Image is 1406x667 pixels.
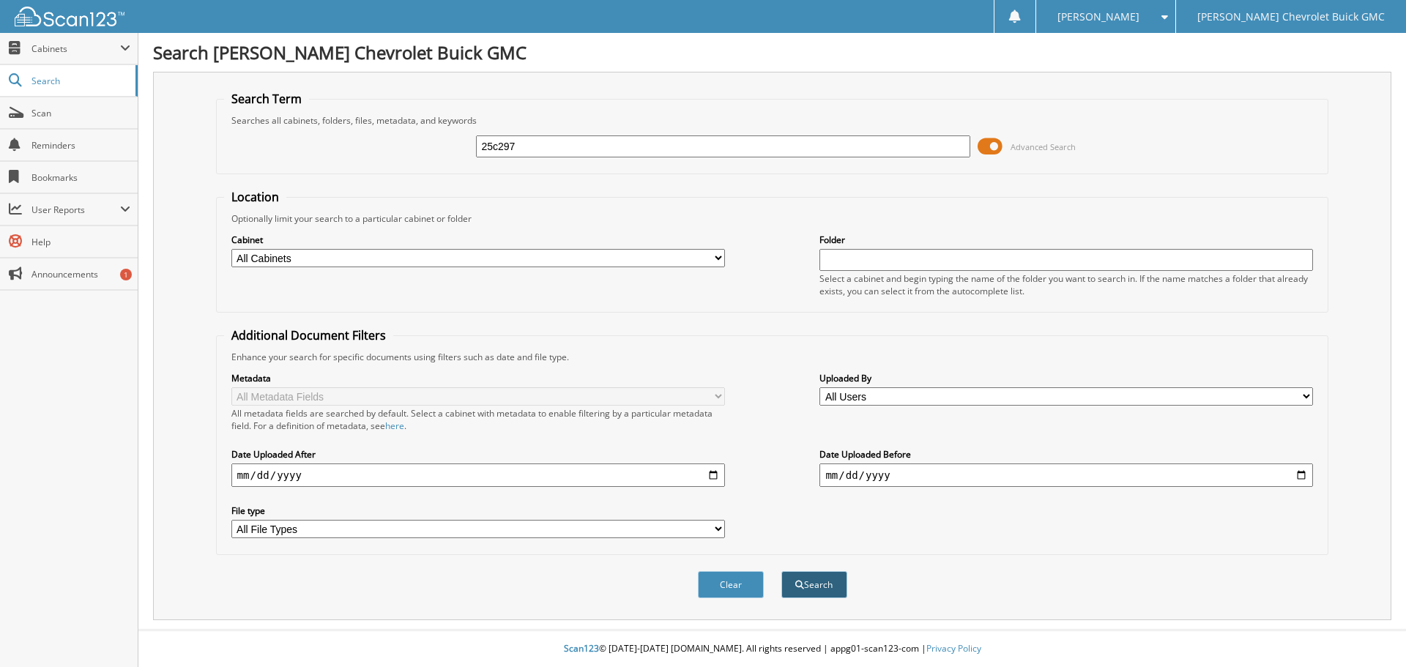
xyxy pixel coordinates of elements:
[819,372,1313,384] label: Uploaded By
[564,642,599,655] span: Scan123
[31,171,130,184] span: Bookmarks
[231,407,725,432] div: All metadata fields are searched by default. Select a cabinet with metadata to enable filtering b...
[231,372,725,384] label: Metadata
[819,463,1313,487] input: end
[224,327,393,343] legend: Additional Document Filters
[926,642,981,655] a: Privacy Policy
[231,463,725,487] input: start
[224,114,1321,127] div: Searches all cabinets, folders, files, metadata, and keywords
[385,420,404,432] a: here
[224,91,309,107] legend: Search Term
[31,42,120,55] span: Cabinets
[781,571,847,598] button: Search
[1057,12,1139,21] span: [PERSON_NAME]
[31,107,130,119] span: Scan
[698,571,764,598] button: Clear
[224,212,1321,225] div: Optionally limit your search to a particular cabinet or folder
[224,189,286,205] legend: Location
[31,268,130,280] span: Announcements
[1197,12,1385,21] span: [PERSON_NAME] Chevrolet Buick GMC
[1011,141,1076,152] span: Advanced Search
[120,269,132,280] div: 1
[138,631,1406,667] div: © [DATE]-[DATE] [DOMAIN_NAME]. All rights reserved | appg01-scan123-com |
[819,272,1313,297] div: Select a cabinet and begin typing the name of the folder you want to search in. If the name match...
[31,204,120,216] span: User Reports
[31,236,130,248] span: Help
[153,40,1391,64] h1: Search [PERSON_NAME] Chevrolet Buick GMC
[819,448,1313,461] label: Date Uploaded Before
[819,234,1313,246] label: Folder
[231,504,725,517] label: File type
[231,234,725,246] label: Cabinet
[15,7,124,26] img: scan123-logo-white.svg
[31,139,130,152] span: Reminders
[31,75,128,87] span: Search
[224,351,1321,363] div: Enhance your search for specific documents using filters such as date and file type.
[231,448,725,461] label: Date Uploaded After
